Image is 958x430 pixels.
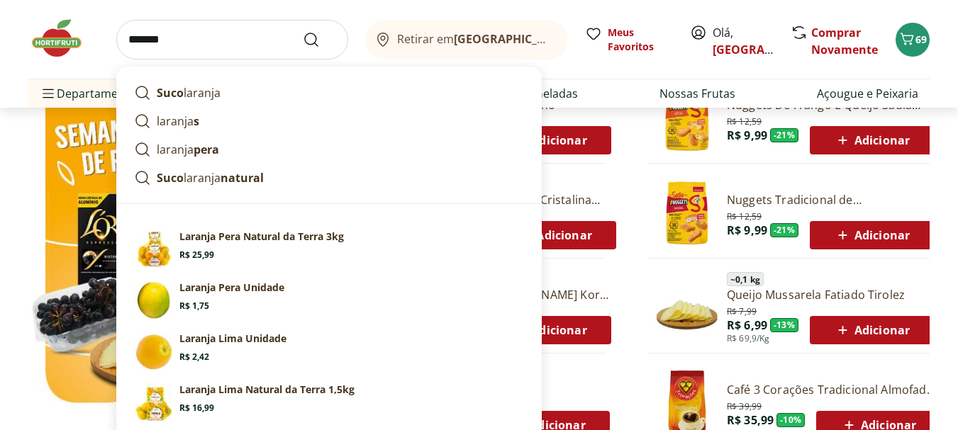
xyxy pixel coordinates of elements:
span: R$ 12,59 [727,113,762,128]
span: R$ 7,99 [727,303,757,317]
img: Laranja Pera Natural da Terra 3kg [134,230,174,269]
img: Hortifruti [28,17,99,60]
a: Laranja Lima UnidadeLaranja Lima UnidadeR$ 2,42 [128,326,530,377]
button: Adicionar [810,316,934,344]
img: Nuggets de Frango e Queijo Sadia 300g [653,84,721,152]
span: R$ 9,99 [727,128,767,143]
strong: Suco [157,170,184,186]
a: [GEOGRAPHIC_DATA] [713,42,830,57]
span: Olá, [713,24,776,58]
img: Laranja Lima Unidade [134,332,174,371]
a: Meus Favoritos [585,26,673,54]
span: R$ 9,99 [727,222,767,238]
p: Laranja Pera Natural da Terra 3kg [179,230,344,244]
button: Submit Search [303,31,337,48]
span: Adicionar [834,322,910,339]
strong: s [194,113,199,129]
a: Comprar Novamente [811,25,878,57]
a: Nossas Frutas [659,85,735,102]
span: - 10 % [776,413,805,427]
strong: Suco [157,85,184,101]
a: Café 3 Corações Tradicional Almofada 500g [727,382,940,397]
span: Meus Favoritos [608,26,673,54]
a: laranjas [128,107,530,135]
p: laranja [157,169,264,186]
img: Principal [653,274,721,342]
img: Laranja Pera Unidade [134,281,174,320]
span: Adicionar [834,132,910,149]
span: R$ 39,99 [727,398,762,412]
span: Adicionar [511,132,586,149]
a: Sucolaranja [128,79,530,107]
p: Laranja Pera Unidade [179,281,284,295]
span: R$ 69,9/Kg [727,333,770,344]
img: Nuggets Tradicional de Frango Sadia - 300g [653,179,721,247]
a: Laranja Pera UnidadeLaranja Pera UnidadeR$ 1,75 [128,275,530,326]
button: Retirar em[GEOGRAPHIC_DATA]/[GEOGRAPHIC_DATA] [365,20,568,60]
span: R$ 1,75 [179,300,209,312]
span: R$ 12,59 [727,208,762,222]
a: laranjapera [128,135,530,164]
span: R$ 25,99 [179,249,214,261]
p: Laranja Lima Unidade [179,332,286,346]
button: Adicionar [486,316,611,344]
span: Departamentos [40,77,142,111]
p: laranja [157,113,199,130]
strong: natural [221,170,264,186]
p: laranja [157,141,219,158]
input: search [116,20,348,60]
span: R$ 2,42 [179,351,209,363]
span: 69 [915,33,927,46]
img: Ver todos [28,77,287,421]
span: R$ 6,99 [727,317,767,333]
button: Menu [40,77,57,111]
a: Açougue e Peixaria [817,85,918,102]
button: Adicionar [810,221,934,249]
span: Adicionar [511,322,586,339]
button: Carrinho [896,23,930,57]
span: Adicionar [516,227,591,244]
p: laranja [157,84,221,101]
button: Adicionar [491,221,616,249]
span: R$ 35,99 [727,412,774,428]
a: Sucolaranjanatural [128,164,530,192]
img: Laranja Lima Natural da Terra 1,5kg [134,383,174,422]
a: Laranja Lima Natural da Terra 1,5kgLaranja Lima Natural da Terra 1,5kgR$ 16,99 [128,377,530,428]
b: [GEOGRAPHIC_DATA]/[GEOGRAPHIC_DATA] [454,31,693,47]
span: - 21 % [770,128,798,142]
span: R$ 16,99 [179,402,214,414]
strong: pera [194,142,219,157]
a: Laranja Pera Natural da Terra 3kgLaranja Pera Natural da Terra 3kgR$ 25,99 [128,224,530,275]
p: Laranja Lima Natural da Terra 1,5kg [179,383,355,397]
span: Retirar em [397,33,554,45]
button: Adicionar [486,126,611,154]
span: - 21 % [770,223,798,237]
a: Queijo Mussarela Fatiado Tirolez [727,287,934,302]
a: Nuggets Tradicional de [PERSON_NAME] - 300g [727,192,934,208]
span: ~ 0,1 kg [727,272,764,286]
span: Adicionar [834,227,910,244]
button: Adicionar [810,126,934,154]
span: - 13 % [770,318,798,332]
